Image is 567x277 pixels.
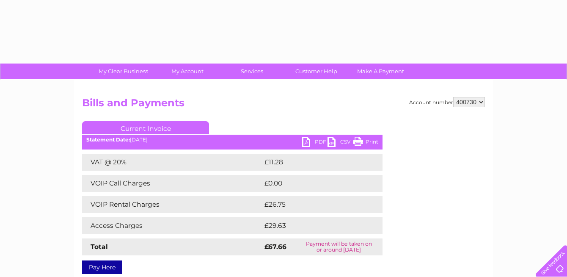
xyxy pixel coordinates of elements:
a: PDF [302,137,328,149]
a: CSV [328,137,353,149]
b: Statement Date: [86,136,130,143]
a: Current Invoice [82,121,209,134]
div: Account number [409,97,485,107]
td: Access Charges [82,217,262,234]
a: Pay Here [82,260,122,274]
strong: Total [91,243,108,251]
a: Services [217,64,287,79]
a: My Clear Business [88,64,158,79]
a: Print [353,137,378,149]
td: £0.00 [262,175,363,192]
h2: Bills and Payments [82,97,485,113]
a: My Account [153,64,223,79]
td: Payment will be taken on or around [DATE] [295,238,383,255]
a: Make A Payment [346,64,416,79]
td: VAT @ 20% [82,154,262,171]
a: Customer Help [281,64,351,79]
td: VOIP Rental Charges [82,196,262,213]
td: VOIP Call Charges [82,175,262,192]
div: [DATE] [82,137,383,143]
td: £29.63 [262,217,366,234]
td: £11.28 [262,154,364,171]
td: £26.75 [262,196,365,213]
strong: £67.66 [264,243,286,251]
